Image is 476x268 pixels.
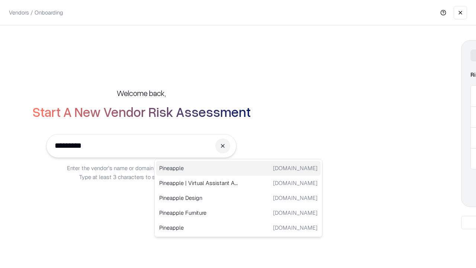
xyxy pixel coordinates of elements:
[67,164,216,182] p: Enter the vendor’s name or domain to begin an assessment. Type at least 3 characters to see match...
[117,88,166,98] h5: Welcome back,
[32,104,251,119] h2: Start A New Vendor Risk Assessment
[273,209,318,217] p: [DOMAIN_NAME]
[159,194,238,202] p: Pineapple Design
[159,164,238,172] p: Pineapple
[273,164,318,172] p: [DOMAIN_NAME]
[273,224,318,232] p: [DOMAIN_NAME]
[154,159,322,237] div: Suggestions
[9,9,63,16] p: Vendors / Onboarding
[159,224,238,232] p: Pineapple
[273,179,318,187] p: [DOMAIN_NAME]
[159,179,238,187] p: Pineapple | Virtual Assistant Agency
[273,194,318,202] p: [DOMAIN_NAME]
[159,209,238,217] p: Pineapple Furniture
